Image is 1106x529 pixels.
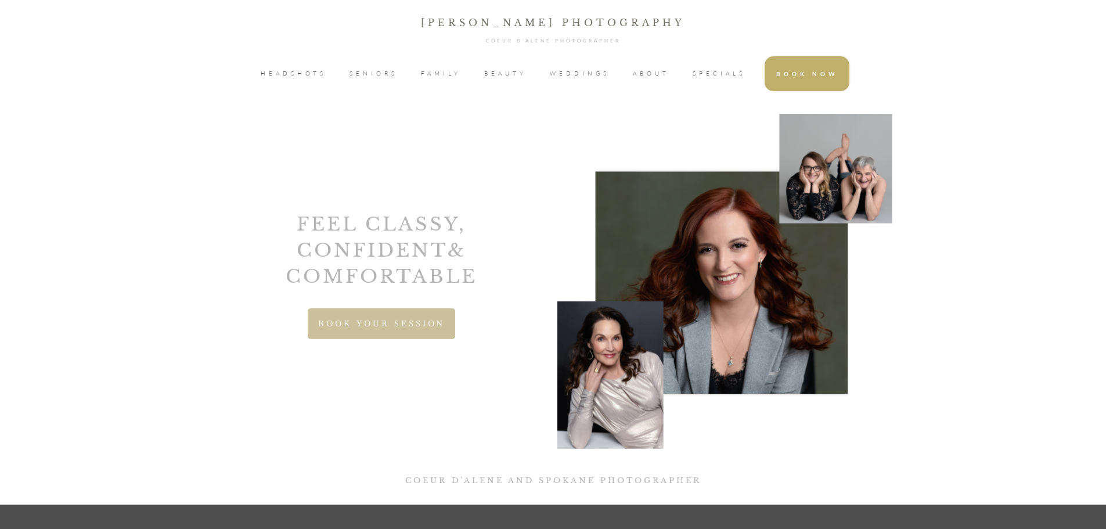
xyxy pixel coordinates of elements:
[297,213,466,262] span: Feel Classy, confident
[318,319,445,329] span: BOOK YOUR SESSION
[550,65,610,82] a: WEDDINGS
[633,65,669,82] a: ABOUT
[1,476,1105,492] h2: COEUR D'ALENE and Spokane Photographer
[308,308,455,339] a: BOOK YOUR SESSION
[557,114,892,449] img: coeur-dalene-portrait-collage-studio-women-beauty.jpg
[350,65,398,82] a: SENIORS
[1,15,1105,31] p: [PERSON_NAME] Photography
[276,211,486,295] h2: & comfortable
[484,65,527,82] a: BEAUTY
[776,65,838,82] a: BOOK NOW
[261,65,326,82] a: HEADSHOTS
[693,65,745,82] a: SPECIALS
[421,65,461,82] a: FAMILY
[1,38,1105,49] h1: Coeur d'Alene PHOTOGRAPHEr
